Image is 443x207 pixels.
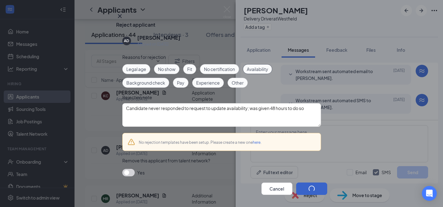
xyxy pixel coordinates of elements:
[261,183,292,195] button: Cancel
[422,186,437,201] div: Open Intercom Messenger
[196,79,220,86] span: Experience
[137,169,145,176] span: Yes
[253,140,260,145] a: here
[122,103,321,127] textarea: Candidate never responded to request to update availability; was given 48 hours to do so
[137,41,180,47] div: Applied on [DATE]
[232,79,244,86] span: Other
[158,66,175,73] span: No show
[122,95,152,100] span: Rejection note
[126,79,165,86] span: Background check
[122,158,210,163] span: Remove this applicant from talent network?
[187,66,192,73] span: Fit
[128,138,135,146] svg: Warning
[116,21,155,28] h3: Reject applicant
[116,12,124,20] button: Close
[124,38,129,43] div: AD
[247,66,268,73] span: Availability
[139,140,261,145] span: No rejection templates have been setup. Please create a new one .
[122,54,166,60] span: Reasons for rejection
[126,66,146,73] span: Legal age
[137,34,180,41] h5: [PERSON_NAME]
[116,12,124,20] svg: Cross
[177,79,184,86] span: Pay
[204,66,235,73] span: No certification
